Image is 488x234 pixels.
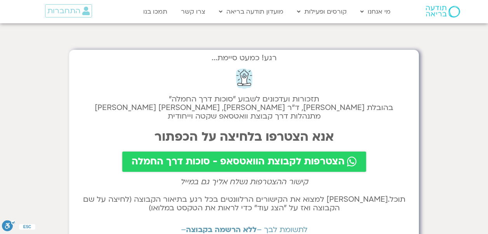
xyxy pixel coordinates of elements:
h2: אנא הצטרפו בלחיצה על הכפתור [77,130,411,144]
img: תודעה בריאה [426,6,460,17]
a: תמכו בנו [139,4,171,19]
a: צרו קשר [177,4,209,19]
a: קורסים ופעילות [293,4,351,19]
h2: תזכורות ועדכונים לשבוע "סוכות דרך החמלה" בהובלת [PERSON_NAME], ד״ר [PERSON_NAME], [PERSON_NAME] [... [77,95,411,120]
span: הצטרפות לקבוצת הוואטסאפ - סוכות דרך החמלה [132,156,345,167]
a: התחברות [45,4,92,17]
a: הצטרפות לקבוצת הוואטסאפ - סוכות דרך החמלה [122,152,366,172]
a: מי אנחנו [356,4,394,19]
h2: קישור ההצטרפות נשלח אליך גם במייל [77,178,411,186]
span: התחברות [47,7,80,15]
h2: רגע! כמעט סיימת... [77,58,411,58]
h2: תוכל.[PERSON_NAME] למצוא את הקישורים הרלוונטים בכל רגע בתיאור הקבוצה (לחיצה על שם הקבוצה ואז על ״... [77,195,411,212]
a: מועדון תודעה בריאה [215,4,287,19]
